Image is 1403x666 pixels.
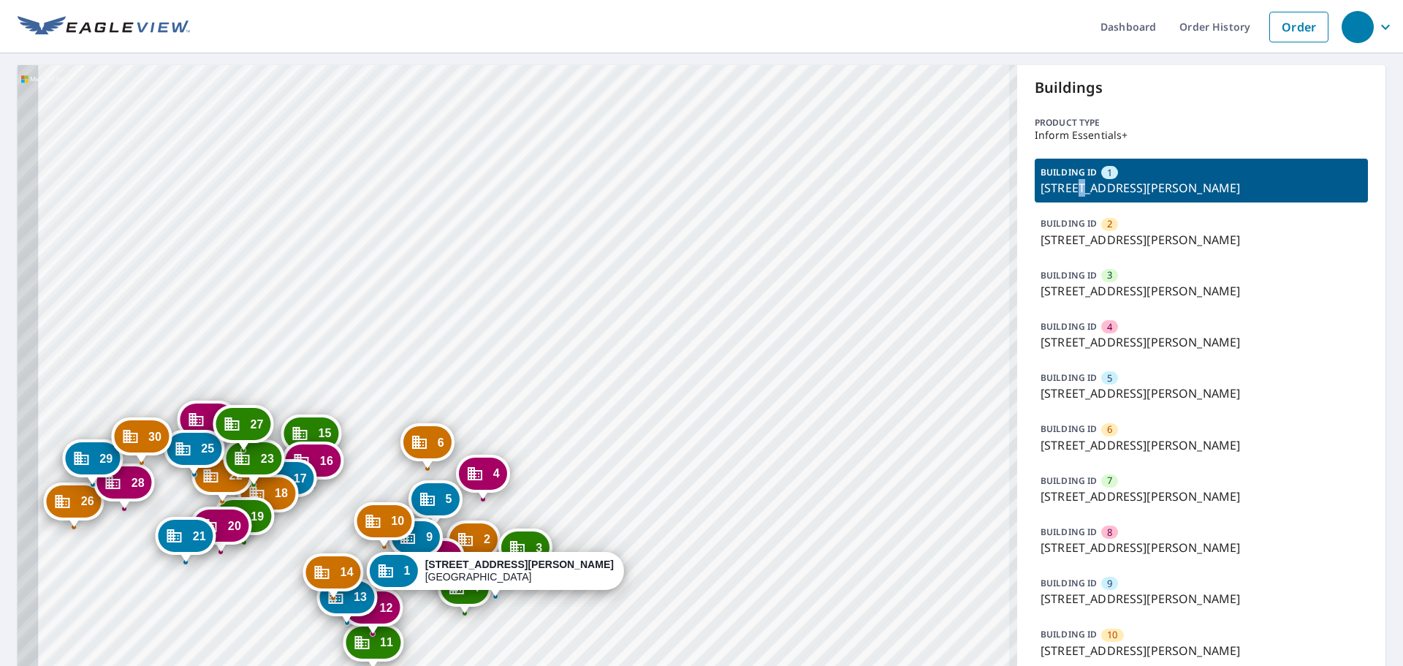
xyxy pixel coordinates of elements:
[408,480,463,526] div: Dropped pin, building 5, Commercial property, 1160 John St Salinas, CA 93905
[177,401,237,446] div: Dropped pin, building 24, Commercial property, 1240 E Alisal St Salinas, CA 93905
[1041,179,1362,197] p: [STREET_ADDRESS][PERSON_NAME]
[1041,320,1097,333] p: BUILDING ID
[1041,269,1097,281] p: BUILDING ID
[316,578,377,624] div: Dropped pin, building 13, Commercial property, 12 John Cir Salinas, CA 93905
[1041,628,1097,640] p: BUILDING ID
[1041,577,1097,589] p: BUILDING ID
[1107,320,1112,334] span: 4
[1041,333,1362,351] p: [STREET_ADDRESS][PERSON_NAME]
[400,423,455,469] div: Dropped pin, building 6, Commercial property, 1160 John St Salinas, CA 93905
[498,529,552,574] div: Dropped pin, building 3, Commercial property, 1260 John St Salinas, CA 93905
[404,565,411,576] span: 1
[193,531,206,542] span: 21
[318,428,331,439] span: 15
[380,637,393,648] span: 11
[536,542,542,553] span: 3
[261,453,274,464] span: 23
[1041,231,1362,249] p: [STREET_ADDRESS][PERSON_NAME]
[251,511,264,522] span: 19
[1107,423,1112,436] span: 6
[1041,642,1362,659] p: [STREET_ADDRESS][PERSON_NAME]
[1035,77,1368,99] p: Buildings
[99,453,113,464] span: 29
[164,430,224,475] div: Dropped pin, building 25, Commercial property, 1238 E Alisal St Salinas, CA 93905
[192,457,253,502] div: Dropped pin, building 22, Commercial property, 1211 John St Salinas, CA 93905
[456,455,510,500] div: Dropped pin, building 4, Commercial property, 1260 John St Salinas, CA 93905
[201,443,214,454] span: 25
[1041,371,1097,384] p: BUILDING ID
[1041,526,1097,538] p: BUILDING ID
[94,463,155,509] div: Dropped pin, building 28, Commercial property, 1230 E Alisal St Salinas, CA 93905
[341,567,354,578] span: 14
[44,483,104,528] div: Dropped pin, building 26, Commercial property, 1230 E Alisal St Salinas, CA 93905
[367,552,624,597] div: Dropped pin, building 1, Commercial property, 1260 John St Salinas, CA 93905
[1041,282,1362,300] p: [STREET_ADDRESS][PERSON_NAME]
[111,417,172,463] div: Dropped pin, building 30, Commercial property, 1230 E Alisal St Salinas, CA 93905
[191,507,251,552] div: Dropped pin, building 20, Commercial property, 1211 John St Salinas, CA 93905
[1041,217,1097,230] p: BUILDING ID
[148,431,161,442] span: 30
[391,515,404,526] span: 10
[1107,268,1112,282] span: 3
[493,468,500,479] span: 4
[484,534,490,545] span: 2
[1035,116,1368,129] p: Product type
[1041,423,1097,435] p: BUILDING ID
[1041,590,1362,608] p: [STREET_ADDRESS][PERSON_NAME]
[250,419,263,430] span: 27
[1107,474,1112,488] span: 7
[426,531,433,542] span: 9
[438,437,444,448] span: 6
[1041,385,1362,402] p: [STREET_ADDRESS][PERSON_NAME]
[1107,217,1112,231] span: 2
[1107,526,1112,540] span: 8
[320,455,333,466] span: 16
[224,439,284,485] div: Dropped pin, building 23, Commercial property, 1235 John St Salinas, CA 93905
[1107,628,1117,642] span: 10
[1107,577,1112,591] span: 9
[213,497,274,542] div: Dropped pin, building 19, Commercial property, 1219 John St Salinas, CA 93905
[1041,539,1362,556] p: [STREET_ADDRESS][PERSON_NAME]
[256,459,317,504] div: Dropped pin, building 17, Commercial property, 1235 John St Salinas, CA 93905
[446,521,501,566] div: Dropped pin, building 2, Commercial property, 1260 John St Salinas, CA 93905
[213,405,273,450] div: Dropped pin, building 27, Commercial property, 1250 E Alisal St Salinas, CA 93905
[1041,436,1362,454] p: [STREET_ADDRESS][PERSON_NAME]
[1041,166,1097,178] p: BUILDING ID
[425,559,614,583] div: [GEOGRAPHIC_DATA]
[1269,12,1328,42] a: Order
[237,474,298,520] div: Dropped pin, building 18, Commercial property, 1227 John St Salinas, CA 93905
[1041,488,1362,505] p: [STREET_ADDRESS][PERSON_NAME]
[303,553,364,599] div: Dropped pin, building 14, Commercial property, 1228 John St Salinas, CA 93905
[1107,371,1112,385] span: 5
[294,473,307,484] span: 17
[1035,129,1368,141] p: Inform Essentials+
[62,439,123,485] div: Dropped pin, building 29, Commercial property, 1230 E Alisal St Salinas, CA 93905
[380,602,393,613] span: 12
[281,415,341,460] div: Dropped pin, building 15, Commercial property, 1250 E Alisal St Salinas, CA 93905
[132,477,145,488] span: 28
[354,591,367,602] span: 13
[18,16,190,38] img: EV Logo
[81,496,94,507] span: 26
[389,518,443,564] div: Dropped pin, building 9, Commercial property, 11 John Cir Salinas, CA 93905
[446,493,452,504] span: 5
[283,442,343,487] div: Dropped pin, building 16, Commercial property, 1235 John St Salinas, CA 93905
[343,589,403,634] div: Dropped pin, building 12, Commercial property, 16 John Cir Salinas, CA 93905
[354,502,414,548] div: Dropped pin, building 10, Commercial property, 7 John Cir Salinas, CA 93905
[1107,166,1112,180] span: 1
[425,559,614,570] strong: [STREET_ADDRESS][PERSON_NAME]
[228,521,241,531] span: 20
[275,488,288,499] span: 18
[1041,474,1097,487] p: BUILDING ID
[156,517,216,562] div: Dropped pin, building 21, Commercial property, 1203 John St Salinas, CA 93905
